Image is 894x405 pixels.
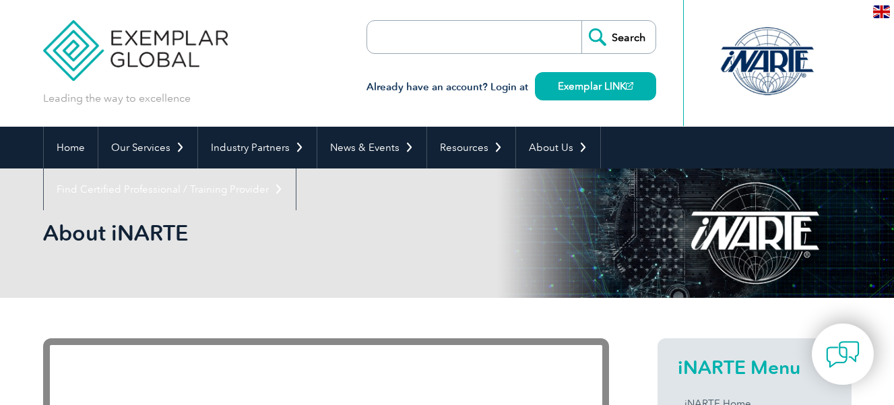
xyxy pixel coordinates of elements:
a: News & Events [317,127,426,168]
h3: Already have an account? Login at [366,79,656,96]
a: About Us [516,127,600,168]
a: Industry Partners [198,127,317,168]
a: Find Certified Professional / Training Provider [44,168,296,210]
h2: About iNARTE [43,222,609,244]
h2: iNARTE Menu [678,356,831,378]
a: Resources [427,127,515,168]
a: Exemplar LINK [535,72,656,100]
img: en [873,5,890,18]
img: open_square.png [626,82,633,90]
a: Home [44,127,98,168]
input: Search [581,21,656,53]
p: Leading the way to excellence [43,91,191,106]
img: contact-chat.png [826,338,860,371]
a: Our Services [98,127,197,168]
